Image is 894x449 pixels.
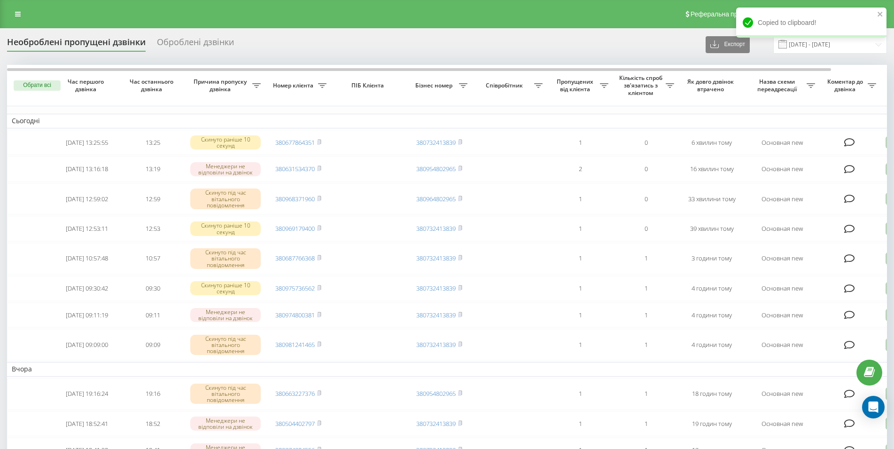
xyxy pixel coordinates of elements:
[190,335,261,355] div: Скинуто під час вітального повідомлення
[275,284,315,292] a: 380975736562
[862,396,885,418] div: Open Intercom Messenger
[275,389,315,398] a: 380663227376
[54,183,120,214] td: [DATE] 12:59:02
[679,130,745,155] td: 6 хвилин тому
[190,281,261,295] div: Скинуто раніше 10 секунд
[275,224,315,233] a: 380969179400
[275,138,315,147] a: 380677864351
[679,378,745,410] td: 18 годин тому
[190,417,261,431] div: Менеджери не відповіли на дзвінок
[613,303,679,328] td: 1
[190,221,261,236] div: Скинуто раніше 10 секунд
[416,138,456,147] a: 380732413839
[547,276,613,301] td: 1
[416,419,456,428] a: 380732413839
[745,243,820,274] td: Основная new
[613,183,679,214] td: 0
[552,78,600,93] span: Пропущених від клієнта
[54,329,120,360] td: [DATE] 09:09:00
[190,135,261,150] div: Скинуто раніше 10 секунд
[416,254,456,262] a: 380732413839
[120,303,186,328] td: 09:11
[120,378,186,410] td: 19:16
[679,303,745,328] td: 4 години тому
[416,340,456,349] a: 380732413839
[618,74,666,96] span: Кількість спроб зв'язатись з клієнтом
[416,311,456,319] a: 380732413839
[736,8,886,38] div: Copied to clipboard!
[54,378,120,410] td: [DATE] 19:16:24
[54,303,120,328] td: [DATE] 09:11:19
[547,243,613,274] td: 1
[54,411,120,436] td: [DATE] 18:52:41
[120,183,186,214] td: 12:59
[477,82,534,89] span: Співробітник
[270,82,318,89] span: Номер клієнта
[613,157,679,181] td: 0
[547,329,613,360] td: 1
[275,340,315,349] a: 380981241465
[679,157,745,181] td: 16 хвилин тому
[679,411,745,436] td: 19 годин тому
[547,303,613,328] td: 1
[416,195,456,203] a: 380964802965
[706,36,750,53] button: Експорт
[339,82,398,89] span: ПІБ Клієнта
[745,216,820,241] td: Основная new
[824,78,868,93] span: Коментар до дзвінка
[120,216,186,241] td: 12:53
[613,411,679,436] td: 1
[613,130,679,155] td: 0
[275,419,315,428] a: 380504402797
[54,157,120,181] td: [DATE] 13:16:18
[120,243,186,274] td: 10:57
[7,37,146,52] div: Необроблені пропущені дзвінки
[416,165,456,173] a: 380954802965
[416,284,456,292] a: 380732413839
[745,130,820,155] td: Основная new
[411,82,459,89] span: Бізнес номер
[547,130,613,155] td: 1
[679,329,745,360] td: 4 години тому
[745,303,820,328] td: Основная new
[275,311,315,319] a: 380974800381
[275,195,315,203] a: 380968371960
[613,243,679,274] td: 1
[547,183,613,214] td: 1
[749,78,807,93] span: Назва схеми переадресації
[120,157,186,181] td: 13:19
[547,216,613,241] td: 1
[120,276,186,301] td: 09:30
[62,78,112,93] span: Час першого дзвінка
[547,378,613,410] td: 1
[120,130,186,155] td: 13:25
[190,78,252,93] span: Причина пропуску дзвінка
[745,411,820,436] td: Основная new
[120,411,186,436] td: 18:52
[190,308,261,322] div: Менеджери не відповіли на дзвінок
[613,329,679,360] td: 1
[54,276,120,301] td: [DATE] 09:30:42
[745,183,820,214] td: Основная new
[416,389,456,398] a: 380954802965
[547,157,613,181] td: 2
[54,130,120,155] td: [DATE] 13:25:55
[679,216,745,241] td: 39 хвилин тому
[679,243,745,274] td: 3 години тому
[190,248,261,269] div: Скинуто під час вітального повідомлення
[14,80,61,91] button: Обрати всі
[679,183,745,214] td: 33 хвилини тому
[54,243,120,274] td: [DATE] 10:57:48
[679,276,745,301] td: 4 години тому
[691,10,760,18] span: Реферальна програма
[745,157,820,181] td: Основная new
[54,216,120,241] td: [DATE] 12:53:11
[416,224,456,233] a: 380732413839
[120,329,186,360] td: 09:09
[745,329,820,360] td: Основная new
[275,254,315,262] a: 380687766368
[275,165,315,173] a: 380631534370
[877,10,884,19] button: close
[190,384,261,404] div: Скинуто під час вітального повідомлення
[157,37,234,52] div: Оброблені дзвінки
